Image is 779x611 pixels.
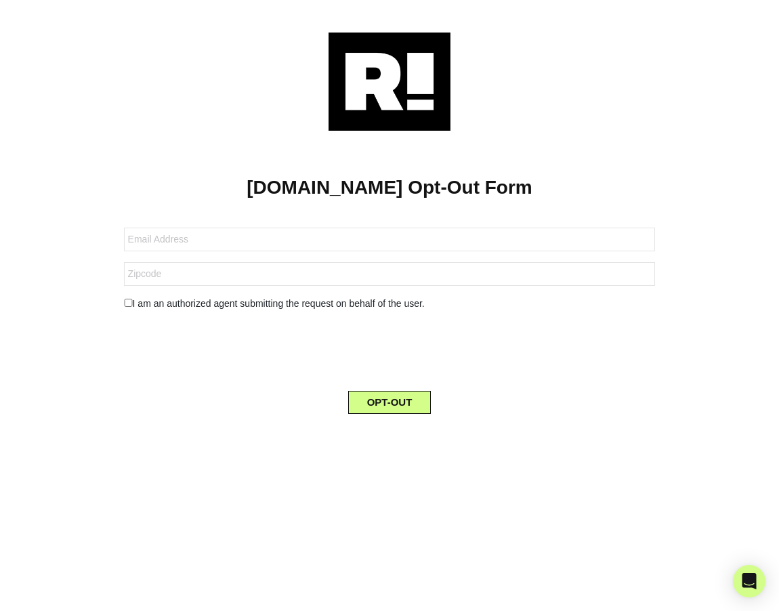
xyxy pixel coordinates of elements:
h1: [DOMAIN_NAME] Opt-Out Form [20,176,759,199]
input: Zipcode [124,262,656,286]
button: OPT-OUT [348,391,431,414]
div: Open Intercom Messenger [733,565,765,597]
div: I am an authorized agent submitting the request on behalf of the user. [114,297,666,311]
iframe: reCAPTCHA [287,322,492,375]
img: Retention.com [329,33,450,131]
input: Email Address [124,228,656,251]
